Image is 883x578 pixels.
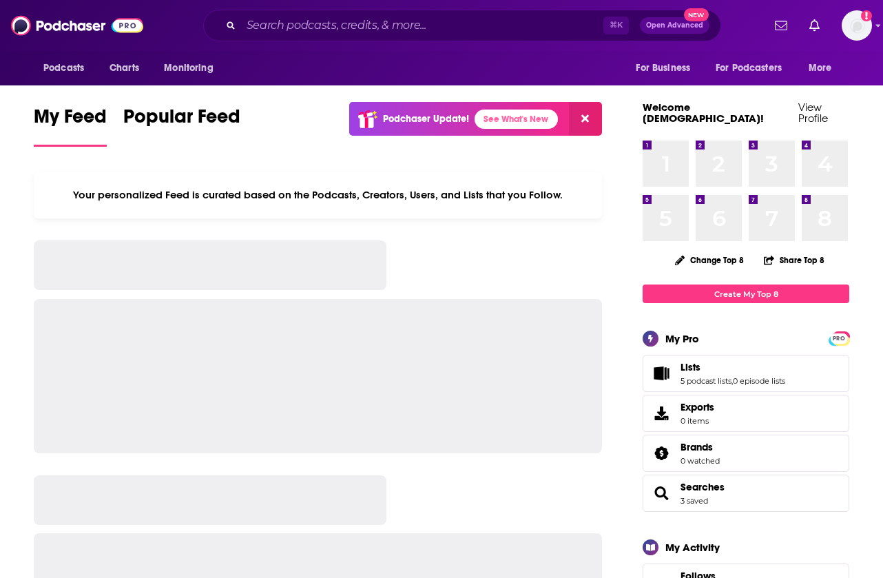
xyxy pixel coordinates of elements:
a: 0 episode lists [733,376,785,386]
a: Lists [647,364,675,383]
span: Lists [681,361,700,373]
button: Change Top 8 [667,251,752,269]
span: For Podcasters [716,59,782,78]
a: Brands [681,441,720,453]
span: Charts [110,59,139,78]
div: Search podcasts, credits, & more... [203,10,721,41]
a: 0 watched [681,456,720,466]
span: Exports [681,401,714,413]
span: PRO [831,333,847,344]
span: Exports [647,404,675,423]
span: Lists [643,355,849,392]
a: Popular Feed [123,105,240,147]
div: Your personalized Feed is curated based on the Podcasts, Creators, Users, and Lists that you Follow. [34,172,602,218]
span: ⌘ K [603,17,629,34]
a: Searches [681,481,725,493]
p: Podchaser Update! [383,113,469,125]
span: Brands [643,435,849,472]
span: Podcasts [43,59,84,78]
a: 3 saved [681,496,708,506]
a: 5 podcast lists [681,376,731,386]
img: Podchaser - Follow, Share and Rate Podcasts [11,12,143,39]
a: Charts [101,55,147,81]
span: 0 items [681,416,714,426]
img: User Profile [842,10,872,41]
a: PRO [831,333,847,343]
span: , [731,376,733,386]
a: Brands [647,444,675,463]
a: My Feed [34,105,107,147]
button: open menu [799,55,849,81]
button: Open AdvancedNew [640,17,709,34]
input: Search podcasts, credits, & more... [241,14,603,37]
a: Exports [643,395,849,432]
button: Share Top 8 [763,247,825,273]
span: Open Advanced [646,22,703,29]
button: open menu [154,55,231,81]
a: Show notifications dropdown [769,14,793,37]
div: My Activity [665,541,720,554]
span: Monitoring [164,59,213,78]
button: Show profile menu [842,10,872,41]
a: Create My Top 8 [643,285,849,303]
svg: Add a profile image [861,10,872,21]
span: My Feed [34,105,107,136]
a: Welcome [DEMOGRAPHIC_DATA]! [643,101,764,125]
button: open menu [626,55,707,81]
div: My Pro [665,332,699,345]
button: open menu [34,55,102,81]
span: Logged in as chardin [842,10,872,41]
span: Popular Feed [123,105,240,136]
a: See What's New [475,110,558,129]
span: For Business [636,59,690,78]
a: Lists [681,361,785,373]
span: Searches [643,475,849,512]
button: open menu [707,55,802,81]
a: View Profile [798,101,828,125]
span: New [684,8,709,21]
span: Brands [681,441,713,453]
span: More [809,59,832,78]
a: Searches [647,484,675,503]
a: Show notifications dropdown [804,14,825,37]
